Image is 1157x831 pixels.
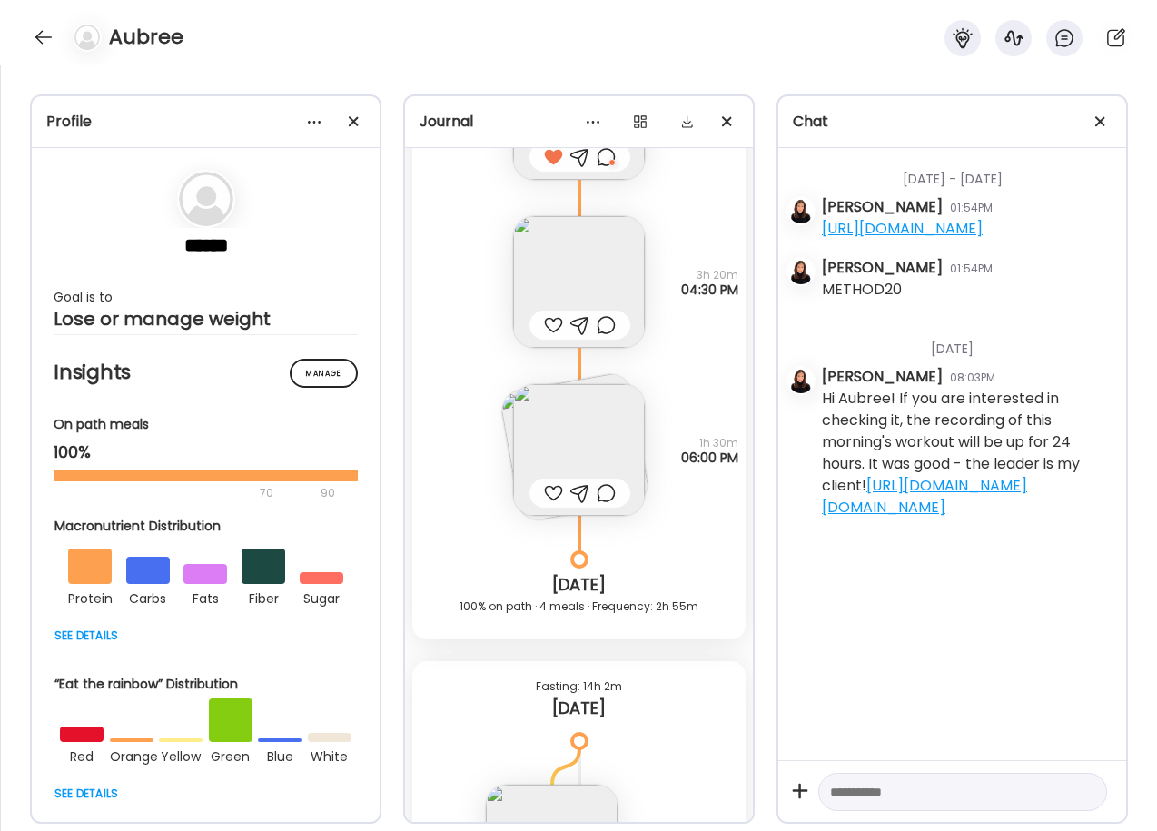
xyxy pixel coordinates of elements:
span: 06:00 PM [681,450,738,465]
img: avatars%2FfptQNShTjgNZWdF0DaXs92OC25j2 [788,198,814,223]
div: fats [183,584,227,609]
div: [PERSON_NAME] [822,196,943,218]
div: [PERSON_NAME] [822,366,943,388]
div: blue [258,742,302,767]
div: fiber [242,584,285,609]
h2: Insights [54,359,358,386]
div: Hi Aubree! If you are interested in checking it, the recording of this morning's workout will be ... [822,388,1112,519]
div: [DATE] [427,574,731,596]
div: 100% [54,441,358,463]
div: [DATE] [822,318,1112,366]
div: white [308,742,351,767]
div: On path meals [54,415,358,434]
div: [PERSON_NAME] [822,257,943,279]
img: avatars%2FfptQNShTjgNZWdF0DaXs92OC25j2 [788,259,814,284]
div: Goal is to [54,286,358,308]
div: METHOD20 [822,279,902,301]
img: images%2FlgJLgQZAQxY3slk2NlWcDn7l6023%2FCFQSO5ZCFT1PkO5K51qr%2FmE5Q9ZuHFtbBnbFEJNgc_240 [513,384,645,516]
div: Lose or manage weight [54,308,358,330]
div: 90 [319,482,337,504]
div: carbs [126,584,170,609]
div: [DATE] [427,697,731,719]
span: 1h 30m [681,436,738,450]
div: Journal [420,111,738,133]
span: 3h 20m [681,268,738,282]
img: images%2FlgJLgQZAQxY3slk2NlWcDn7l6023%2Fkbtvz7UVJuVuxO36Fmey%2F2vmOYbks24b6VrTbBqnZ_240 [513,216,645,348]
div: [DATE] - [DATE] [822,148,1112,196]
div: protein [68,584,112,609]
div: orange [110,742,153,767]
span: 04:30 PM [681,282,738,297]
a: [URL][DOMAIN_NAME] [822,218,983,239]
div: Fasting: 14h 2m [427,676,731,697]
div: 01:54PM [950,200,993,216]
div: Chat [793,111,1112,133]
img: avatars%2FfptQNShTjgNZWdF0DaXs92OC25j2 [788,368,814,393]
div: 70 [54,482,315,504]
img: bg-avatar-default.svg [179,172,233,226]
div: sugar [300,584,343,609]
div: 08:03PM [950,370,995,386]
a: [URL][DOMAIN_NAME][DOMAIN_NAME] [822,475,1027,518]
div: yellow [159,742,203,767]
div: green [209,742,252,767]
div: 100% on path · 4 meals · Frequency: 2h 55m [427,596,731,618]
div: red [60,742,104,767]
div: Manage [290,359,358,388]
div: 01:54PM [950,261,993,277]
h4: Aubree [109,23,183,52]
div: Macronutrient Distribution [54,517,358,536]
img: bg-avatar-default.svg [74,25,100,50]
div: “Eat the rainbow” Distribution [54,675,358,694]
div: Profile [46,111,365,133]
